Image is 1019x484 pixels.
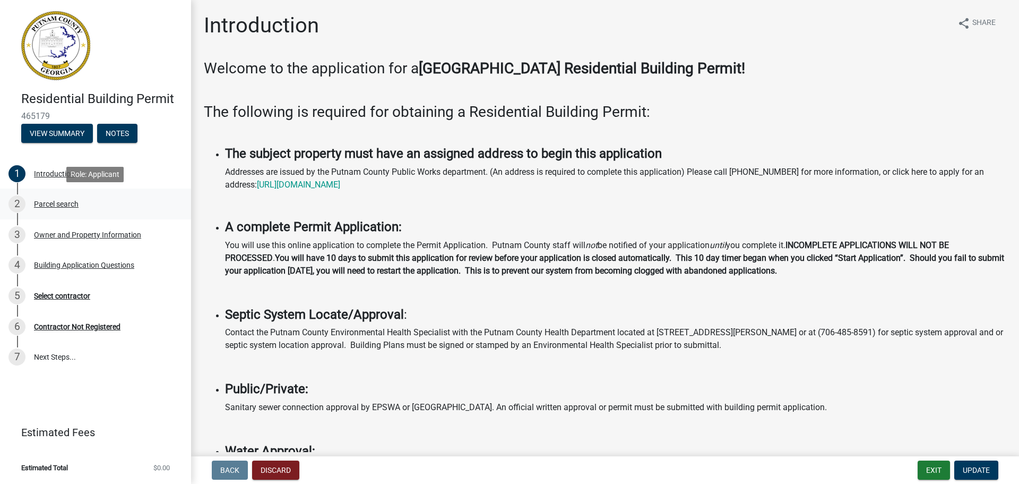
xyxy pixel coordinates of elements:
[220,466,239,474] span: Back
[21,130,93,138] wm-modal-confirm: Summary
[34,231,141,239] div: Owner and Property Information
[8,287,25,304] div: 5
[585,240,598,250] i: not
[21,11,90,80] img: Putnam County, Georgia
[8,349,25,366] div: 7
[21,124,93,143] button: View Summary
[225,307,1006,322] h4: :
[225,326,1006,352] p: Contact the Putnam County Environmental Health Specialist with the Putnam County Health Departmen...
[8,257,25,274] div: 4
[8,226,25,243] div: 3
[34,323,120,330] div: Contractor Not Registered
[252,461,299,480] button: Discard
[8,422,174,443] a: Estimated Fees
[225,253,1004,276] strong: You will have 10 days to submit this application for review before your application is closed aut...
[225,166,1006,191] p: Addresses are issued by the Putnam County Public Works department. (An address is required to com...
[153,464,170,471] span: $0.00
[225,219,402,234] strong: A complete Permit Application:
[8,196,25,213] div: 2
[8,165,25,182] div: 1
[225,146,662,161] strong: The subject property must have an assigned address to begin this application
[97,124,137,143] button: Notes
[710,240,726,250] i: until
[204,13,319,38] h1: Introduction
[257,180,340,190] a: [URL][DOMAIN_NAME]
[225,401,1006,414] p: Sanitary sewer connection approval by EPSWA or [GEOGRAPHIC_DATA]. An official written approval or...
[225,240,949,263] strong: INCOMPLETE APPLICATIONS WILL NOT BE PROCESSED
[225,239,1006,277] p: You will use this online application to complete the Permit Application. Putnam County staff will...
[34,261,134,269] div: Building Application Questions
[204,60,1006,78] h3: Welcome to the application for a
[8,318,25,335] div: 6
[963,466,990,474] span: Update
[419,60,745,77] strong: [GEOGRAPHIC_DATA] Residential Building Permit!
[225,381,308,396] strong: Public/Private:
[212,461,248,480] button: Back
[21,111,170,121] span: 465179
[21,464,68,471] span: Estimated Total
[225,307,404,322] strong: Septic System Locate/Approval
[34,292,90,300] div: Select contractor
[918,461,950,480] button: Exit
[972,17,996,30] span: Share
[204,103,1006,121] h3: The following is required for obtaining a Residential Building Permit:
[34,170,75,177] div: Introduction
[66,167,124,182] div: Role: Applicant
[21,91,183,107] h4: Residential Building Permit
[34,200,79,208] div: Parcel search
[225,444,315,458] strong: Water Approval:
[957,17,970,30] i: share
[97,130,137,138] wm-modal-confirm: Notes
[949,13,1004,33] button: shareShare
[954,461,998,480] button: Update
